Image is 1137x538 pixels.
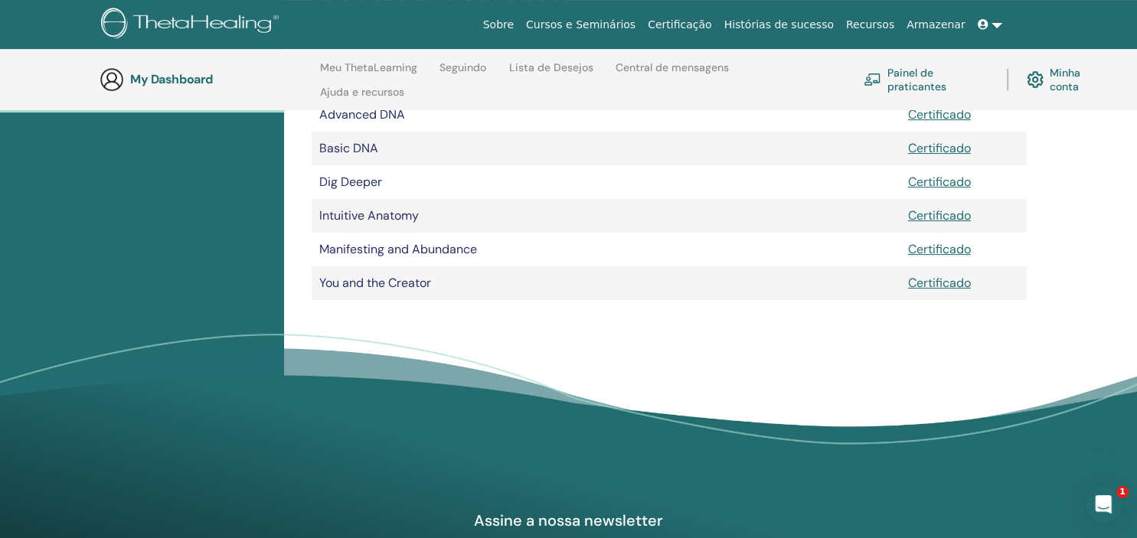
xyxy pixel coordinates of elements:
[392,510,746,530] h4: Assine a nossa newsletter
[1116,486,1129,498] span: 1
[1027,63,1109,96] a: Minha conta
[864,73,881,86] img: chalkboard-teacher.svg
[477,11,520,39] a: Sobre
[900,11,971,39] a: Armazenar
[312,233,812,266] td: Manifesting and Abundance
[864,63,988,96] a: Painel de praticantes
[100,67,124,92] img: generic-user-icon.jpg
[1027,67,1044,92] img: cog.svg
[908,140,971,156] a: Certificado
[312,266,812,300] td: You and the Creator
[520,11,642,39] a: Cursos e Seminários
[312,132,812,165] td: Basic DNA
[616,61,729,86] a: Central de mensagens
[312,199,812,233] td: Intuitive Anatomy
[908,207,971,223] a: Certificado
[312,98,812,132] td: Advanced DNA
[320,61,417,86] a: Meu ThetaLearning
[840,11,900,39] a: Recursos
[908,106,971,122] a: Certificado
[130,72,283,86] h3: My Dashboard
[718,11,840,39] a: Histórias de sucesso
[642,11,717,39] a: Certificação
[908,241,971,257] a: Certificado
[908,275,971,291] a: Certificado
[320,86,404,110] a: Ajuda e recursos
[908,174,971,190] a: Certificado
[439,61,486,86] a: Seguindo
[1085,486,1122,523] iframe: Intercom live chat
[101,8,284,42] img: logo.png
[509,61,593,86] a: Lista de Desejos
[312,165,812,199] td: Dig Deeper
